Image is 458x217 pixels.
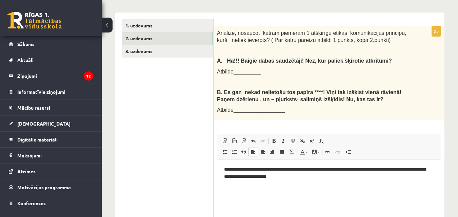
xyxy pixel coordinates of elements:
[239,148,248,156] a: Block Quote
[432,26,441,37] p: 2p
[217,30,406,43] span: Analizē, nosaucot katram piemēram 1 atšķirīgu ētikas komunikācijas principu, kurš netiek ievērots...
[258,148,267,156] a: Center
[307,136,317,145] a: Superscript
[286,148,296,156] a: Math
[267,148,277,156] a: Align Right
[9,36,93,52] a: Sākums
[122,19,213,32] a: 1. uzdevums
[9,100,93,115] a: Mācību resursi
[323,148,333,156] a: Link (Ctrl+K)
[310,148,321,156] a: Background Color
[217,107,285,113] span: Atbilde_________________
[239,136,248,145] a: Paste from Word
[9,179,93,195] a: Motivācijas programma
[7,12,62,29] a: Rīgas 1. Tālmācības vidusskola
[17,105,50,111] span: Mācību resursi
[122,32,213,45] a: 2. uzdevums
[9,68,93,84] a: Ziņojumi12
[17,136,58,143] span: Digitālie materiāli
[9,116,93,131] a: [DEMOGRAPHIC_DATA]
[269,136,279,145] a: Bold (Ctrl+B)
[344,148,353,156] a: Insert Page Break for Printing
[230,136,239,145] a: Paste as plain text (Ctrl+Shift+V)
[217,69,261,74] span: Atbilde_________
[9,195,93,211] a: Konferences
[258,136,267,145] a: Redo (Ctrl+Y)
[17,168,36,174] span: Atzīmes
[248,148,258,156] a: Align Left
[217,58,392,64] span: A. Ha!!! Baigie dabas saudzētāji! Nez, kur paliek šķirotie atkritumi?
[9,84,93,100] a: Informatīvie ziņojumi
[17,57,34,63] span: Aktuāli
[248,136,258,145] a: Undo (Ctrl+Z)
[17,68,93,84] legend: Ziņojumi
[217,89,222,95] strong: B.
[17,184,71,190] span: Motivācijas programma
[9,52,93,68] a: Aktuāli
[317,136,326,145] a: Remove Format
[17,121,71,127] span: [DEMOGRAPHIC_DATA]
[333,148,342,156] a: Unlink
[217,89,401,102] b: Es gan nekad nelietošu tos papīra ****! Viņi tak izšķist vienā rāvienā! Paņem dzērienu , un – pļu...
[9,132,93,147] a: Digitālie materiāli
[17,41,35,47] span: Sākums
[220,136,230,145] a: Paste (Ctrl+V)
[277,148,286,156] a: Justify
[220,148,230,156] a: Insert/Remove Numbered List
[298,148,310,156] a: Text Color
[122,45,213,58] a: 3. uzdevums
[17,200,46,206] span: Konferences
[17,148,93,163] legend: Maksājumi
[298,136,307,145] a: Subscript
[9,164,93,179] a: Atzīmes
[9,148,93,163] a: Maksājumi
[288,136,298,145] a: Underline (Ctrl+U)
[230,148,239,156] a: Insert/Remove Bulleted List
[279,136,288,145] a: Italic (Ctrl+I)
[84,71,93,81] i: 12
[17,84,93,100] legend: Informatīvie ziņojumi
